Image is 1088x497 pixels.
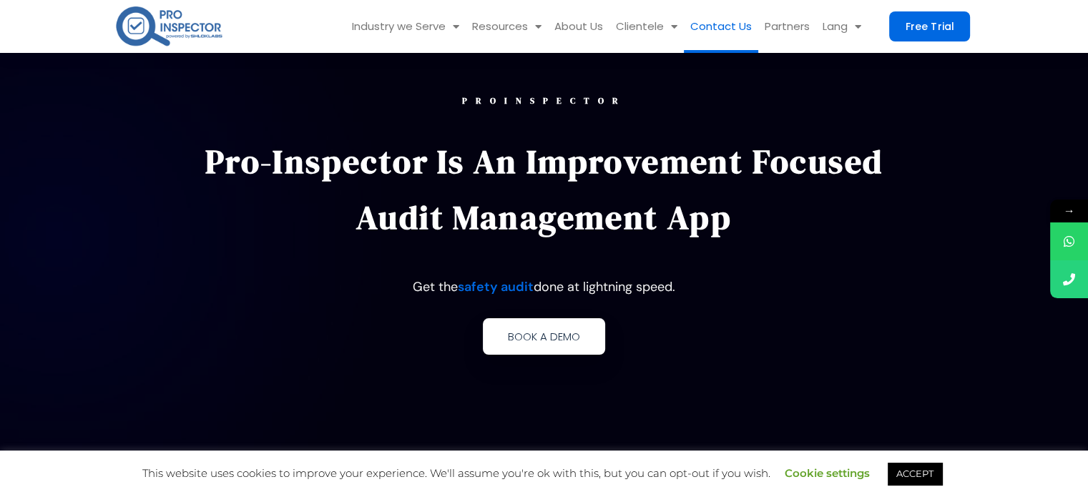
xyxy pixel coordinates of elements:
div: PROINSPECTOR [185,97,904,105]
span: This website uses cookies to improve your experience. We'll assume you're ok with this, but you c... [142,466,946,480]
p: Pro-Inspector is an improvement focused audit management app [185,134,904,245]
img: pro-inspector-logo [114,4,224,49]
a: ACCEPT [888,463,942,485]
a: Cookie settings [785,466,870,480]
span: Free Trial [906,21,954,31]
a: Book a demo [483,318,605,355]
p: Get the done at lightning speed. [185,274,904,300]
span: → [1050,200,1088,222]
a: Free Trial [889,11,970,41]
a: safety audit [458,278,534,295]
span: Book a demo [508,331,580,342]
